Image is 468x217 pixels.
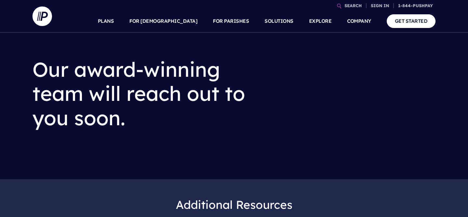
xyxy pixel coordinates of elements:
a: PLANS [98,10,114,33]
a: GET STARTED [387,14,436,28]
a: FOR [DEMOGRAPHIC_DATA] [129,10,197,33]
a: COMPANY [347,10,371,33]
h2: Our award-winning team will reach out to you soon. [32,52,263,135]
a: EXPLORE [309,10,332,33]
a: FOR PARISHES [213,10,249,33]
a: SOLUTIONS [265,10,293,33]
